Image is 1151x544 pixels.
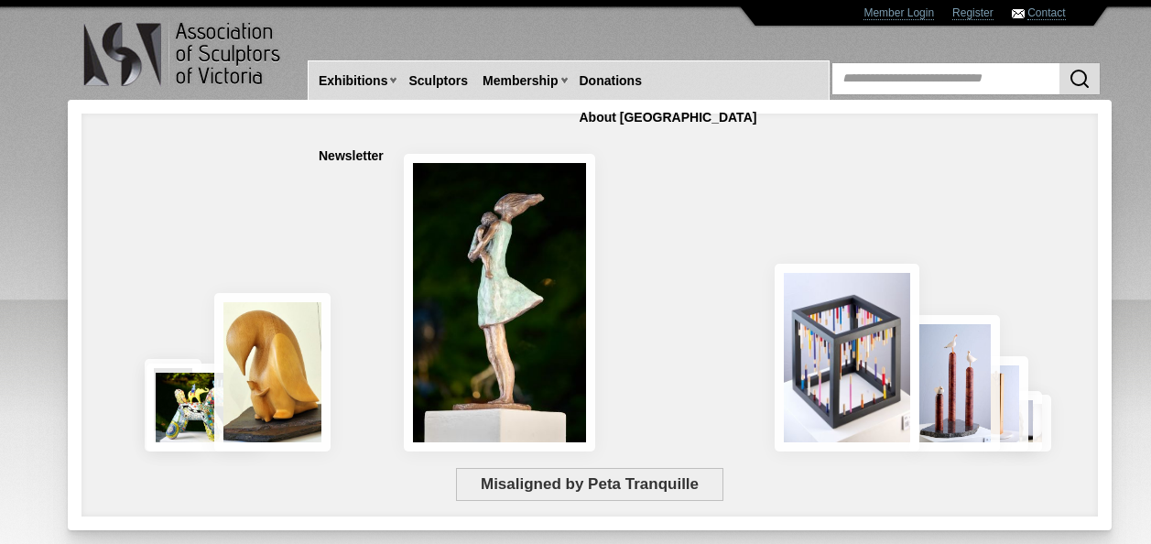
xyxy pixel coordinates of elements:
img: Contact ASV [1012,9,1025,18]
a: Register [952,6,994,20]
img: Scars of Devotion [214,293,331,452]
a: About [GEOGRAPHIC_DATA] [572,101,765,135]
a: Exhibitions [311,64,395,98]
a: Newsletter [311,139,391,173]
a: Sculptors [401,64,475,98]
img: logo.png [82,18,284,91]
a: Contact [1027,6,1065,20]
img: Search [1069,68,1091,90]
img: Connection [404,154,595,452]
img: Misaligned [775,264,919,452]
img: Rising Tides [909,315,1000,452]
a: Membership [475,64,565,98]
span: Misaligned by Peta Tranquille [456,468,722,501]
a: Member Login [863,6,934,20]
a: Donations [572,64,649,98]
